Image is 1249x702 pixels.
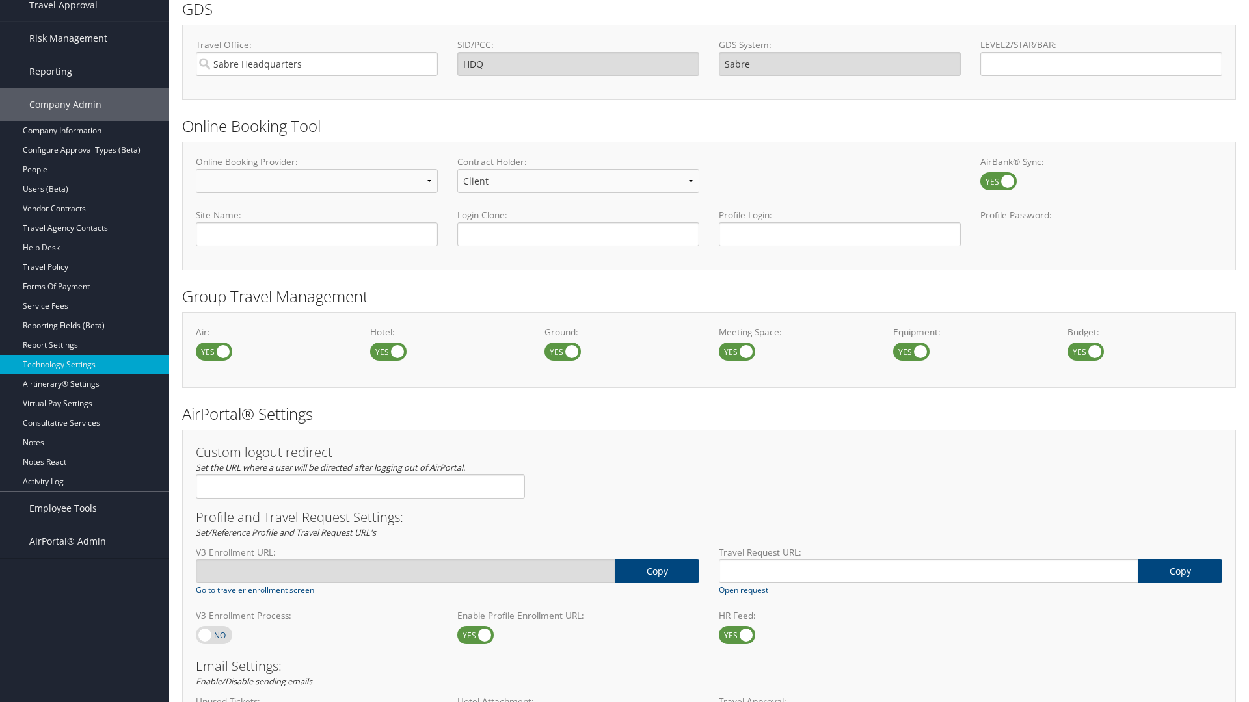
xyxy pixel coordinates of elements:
[196,546,699,559] label: V3 Enrollment URL:
[719,209,961,246] label: Profile Login:
[719,38,961,51] label: GDS System:
[719,326,874,339] label: Meeting Space:
[196,609,438,622] label: V3 Enrollment Process:
[370,326,525,339] label: Hotel:
[719,546,1222,559] label: Travel Request URL:
[457,38,699,51] label: SID/PCC:
[980,209,1222,246] label: Profile Password:
[196,38,438,51] label: Travel Office:
[196,446,525,459] h3: Custom logout redirect
[980,38,1222,51] label: LEVEL2/STAR/BAR:
[719,222,961,246] input: Profile Login:
[29,88,101,121] span: Company Admin
[719,609,961,622] label: HR Feed:
[1068,326,1222,339] label: Budget:
[1138,559,1222,583] a: copy
[719,584,768,596] a: Open request
[196,526,376,538] em: Set/Reference Profile and Travel Request URL's
[615,559,699,583] a: copy
[196,511,1222,524] h3: Profile and Travel Request Settings:
[196,209,438,222] label: Site Name:
[29,22,107,55] span: Risk Management
[457,209,699,222] label: Login Clone:
[29,492,97,525] span: Employee Tools
[893,326,1048,339] label: Equipment:
[182,403,1236,425] h2: AirPortal® Settings
[182,115,1236,137] h2: Online Booking Tool
[196,155,438,168] label: Online Booking Provider:
[457,155,699,168] label: Contract Holder:
[29,525,106,558] span: AirPortal® Admin
[29,55,72,88] span: Reporting
[196,660,1222,673] h3: Email Settings:
[196,584,314,596] a: Go to traveler enrollment screen
[182,285,1236,307] h2: Group Travel Management
[196,461,465,473] em: Set the URL where a user will be directed after logging out of AirPortal.
[980,172,1017,190] label: AirBank® Sync
[196,326,351,339] label: Air:
[544,326,699,339] label: Ground:
[980,155,1222,168] label: AirBank® Sync:
[457,609,699,622] label: Enable Profile Enrollment URL:
[196,675,312,687] em: Enable/Disable sending emails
